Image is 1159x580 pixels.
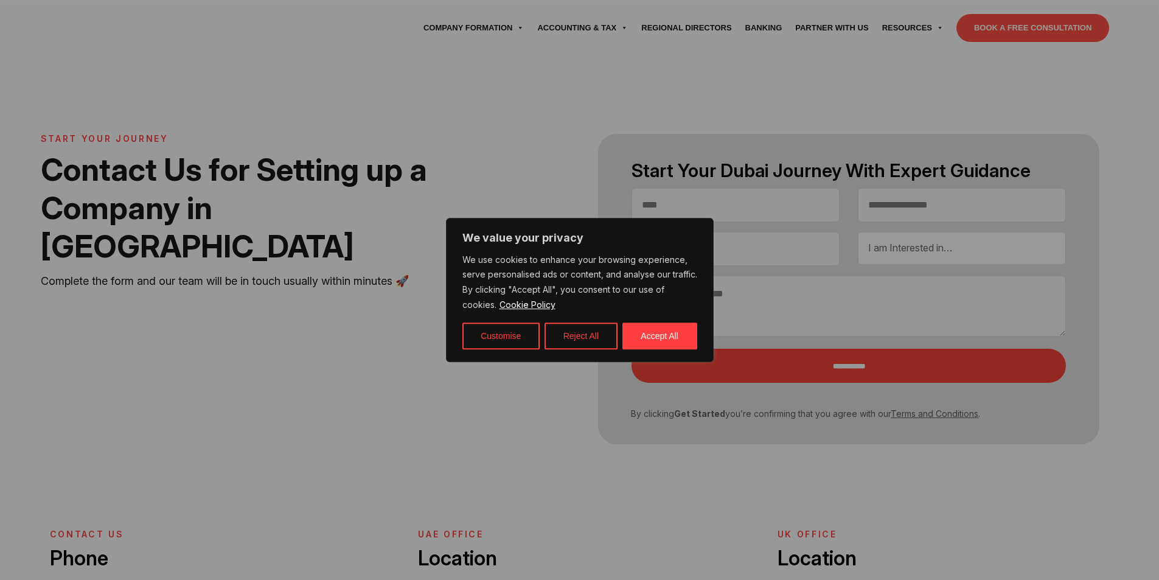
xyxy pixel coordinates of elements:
button: Customise [462,323,540,349]
div: We value your privacy [446,218,714,363]
button: Reject All [545,323,618,349]
button: Accept All [622,323,697,349]
p: We use cookies to enhance your browsing experience, serve personalised ads or content, and analys... [462,253,697,313]
p: We value your privacy [462,231,697,245]
a: Cookie Policy [499,299,556,310]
